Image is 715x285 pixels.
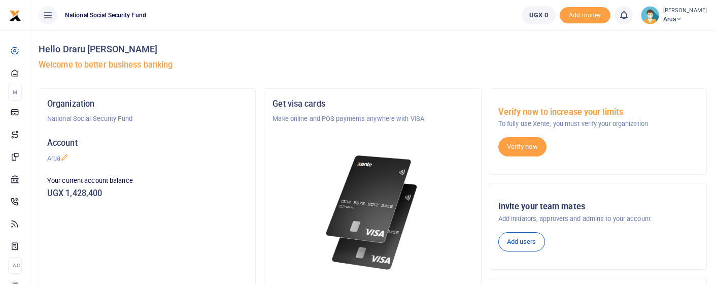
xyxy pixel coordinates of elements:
span: Add money [560,7,610,24]
a: Add users [498,232,545,251]
img: logo-small [9,10,21,22]
img: xente-_physical_cards.png [323,148,423,277]
span: Arua [663,15,707,24]
p: Your current account balance [47,176,247,186]
h5: Organization [47,99,247,109]
a: profile-user [PERSON_NAME] Arua [641,6,707,24]
p: Make online and POS payments anywhere with VISA [273,114,472,124]
p: Arua [47,153,247,164]
a: Add money [560,11,610,18]
h5: Verify now to increase your limits [498,107,698,117]
small: [PERSON_NAME] [663,7,707,15]
a: UGX 0 [522,6,556,24]
h5: Get visa cards [273,99,472,109]
li: Ac [8,257,22,274]
p: To fully use Xente, you must verify your organization [498,119,698,129]
li: M [8,84,22,101]
h5: Welcome to better business banking [39,60,707,70]
h4: Hello Draru [PERSON_NAME] [39,44,707,55]
a: Verify now [498,137,547,156]
li: Toup your wallet [560,7,610,24]
p: Add initiators, approvers and admins to your account [498,214,698,224]
h5: Invite your team mates [498,202,698,212]
li: Wallet ballance [518,6,560,24]
h5: Account [47,138,247,148]
span: UGX 0 [529,10,548,20]
img: profile-user [641,6,659,24]
h5: UGX 1,428,400 [47,188,247,199]
p: National Social Security Fund [47,114,247,124]
a: logo-small logo-large logo-large [9,11,21,19]
span: National Social Security Fund [61,11,150,20]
